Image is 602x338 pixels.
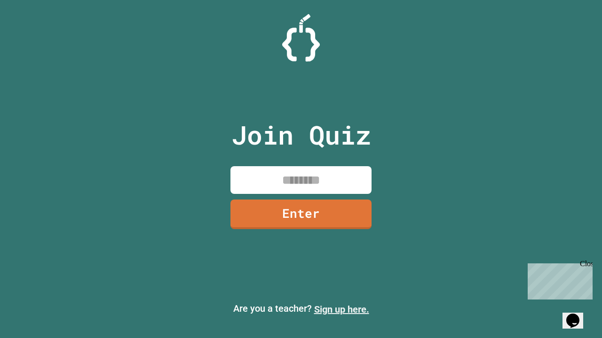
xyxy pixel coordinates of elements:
a: Enter [230,200,372,229]
img: Logo.svg [282,14,320,61]
div: Chat with us now!Close [4,4,65,60]
iframe: chat widget [562,300,593,329]
p: Are you a teacher? [8,301,594,316]
a: Sign up here. [314,304,369,315]
iframe: chat widget [524,260,593,300]
p: Join Quiz [231,115,371,154]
